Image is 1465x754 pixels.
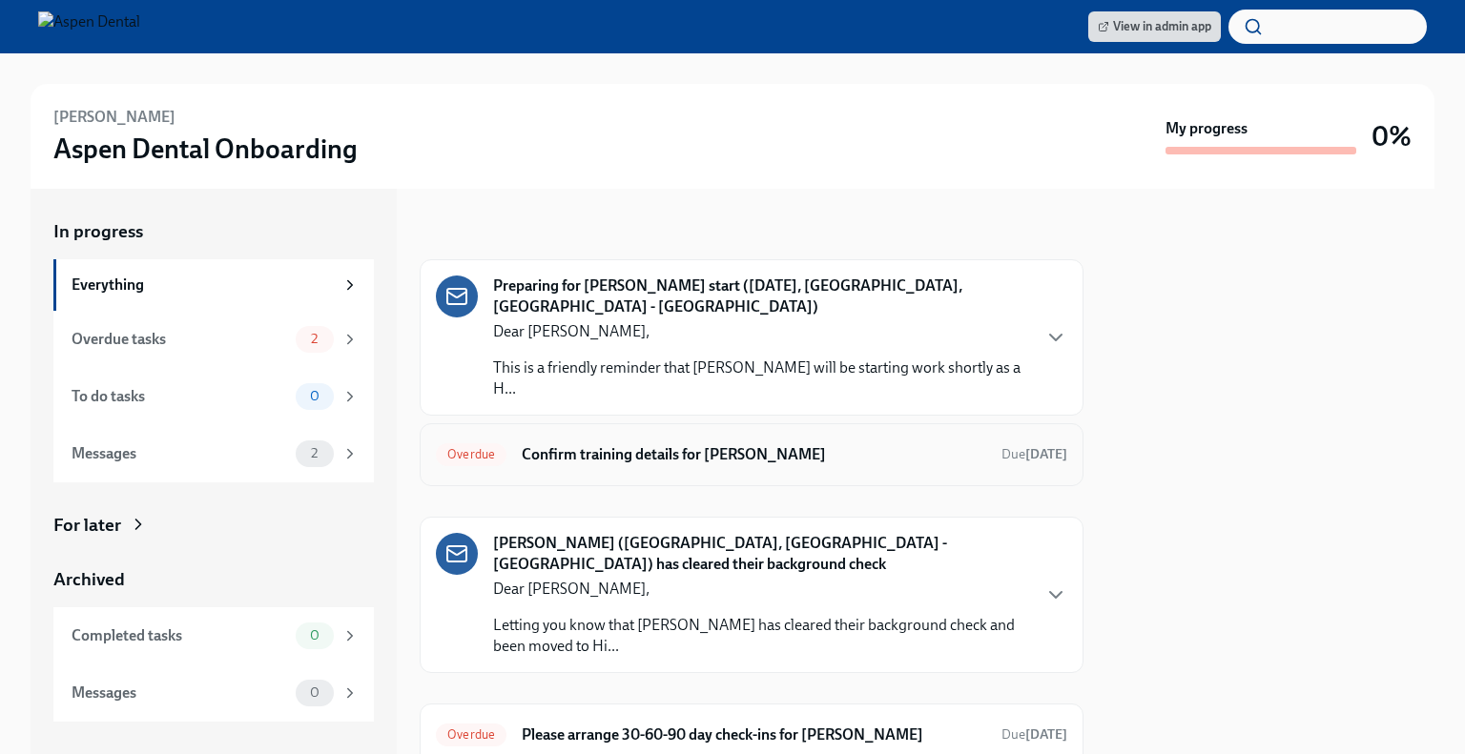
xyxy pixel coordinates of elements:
[493,615,1029,657] p: Letting you know that [PERSON_NAME] has cleared their background check and been moved to Hi...
[53,607,374,664] a: Completed tasks0
[72,329,288,350] div: Overdue tasks
[299,685,331,700] span: 0
[420,219,509,244] div: In progress
[522,444,986,465] h6: Confirm training details for [PERSON_NAME]
[493,275,1029,317] strong: Preparing for [PERSON_NAME] start ([DATE], [GEOGRAPHIC_DATA], [GEOGRAPHIC_DATA] - [GEOGRAPHIC_DATA])
[1025,446,1067,462] strong: [DATE]
[436,447,506,461] span: Overdue
[493,533,1029,575] strong: [PERSON_NAME] ([GEOGRAPHIC_DATA], [GEOGRAPHIC_DATA] - [GEOGRAPHIC_DATA]) has cleared their backgr...
[1001,726,1067,743] span: Due
[53,567,374,592] a: Archived
[53,664,374,722] a: Messages0
[1001,446,1067,462] span: Due
[53,219,374,244] a: In progress
[72,275,334,295] div: Everything
[493,579,1029,600] p: Dear [PERSON_NAME],
[493,321,1029,342] p: Dear [PERSON_NAME],
[1001,725,1067,744] span: August 16th, 2025 07:00
[1372,119,1412,153] h3: 0%
[53,259,374,311] a: Everything
[522,724,986,745] h6: Please arrange 30-60-90 day check-ins for [PERSON_NAME]
[72,443,288,464] div: Messages
[436,439,1067,470] a: OverdueConfirm training details for [PERSON_NAME]Due[DATE]
[53,513,121,538] div: For later
[436,727,506,742] span: Overdue
[1025,726,1067,743] strong: [DATE]
[53,368,374,425] a: To do tasks0
[72,625,288,646] div: Completed tasks
[38,11,140,42] img: Aspen Dental
[1098,17,1211,36] span: View in admin app
[493,357,1029,399] p: This is a friendly reminder that [PERSON_NAME] will be starting work shortly as a H...
[53,132,358,166] h3: Aspen Dental Onboarding
[1088,11,1221,42] a: View in admin app
[53,513,374,538] a: For later
[1001,445,1067,463] span: July 27th, 2025 07:00
[299,446,329,460] span: 2
[299,332,329,346] span: 2
[299,628,331,642] span: 0
[72,386,288,407] div: To do tasks
[1166,118,1248,139] strong: My progress
[72,683,288,703] div: Messages
[299,389,331,403] span: 0
[436,720,1067,750] a: OverduePlease arrange 30-60-90 day check-ins for [PERSON_NAME]Due[DATE]
[53,425,374,482] a: Messages2
[53,107,175,128] h6: [PERSON_NAME]
[53,311,374,368] a: Overdue tasks2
